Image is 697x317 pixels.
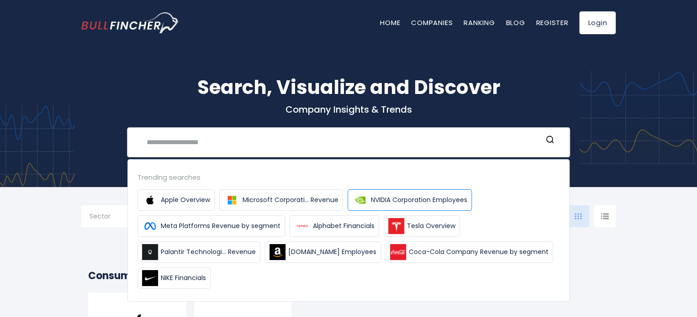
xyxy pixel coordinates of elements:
a: Meta Platforms Revenue by segment [137,215,285,237]
span: Microsoft Corporati... Revenue [243,195,338,205]
span: Coca-Cola Company Revenue by segment [409,247,549,257]
p: Company Insights & Trends [81,104,616,115]
h1: Search, Visualize and Discover [81,73,616,102]
a: Palantir Technologi... Revenue [137,241,260,263]
span: [DOMAIN_NAME] Employees [288,247,376,257]
a: Login [579,11,616,34]
span: Tesla Overview [407,221,455,231]
span: Alphabet Financials [313,221,375,231]
a: Register [536,18,568,27]
div: Trending searches [137,172,560,182]
a: Coca-Cola Company Revenue by segment [385,241,553,263]
a: Apple Overview [137,189,215,211]
img: icon-comp-list-view.svg [601,213,609,219]
a: Alphabet Financials [290,215,379,237]
a: Blog [506,18,525,27]
span: NIKE Financials [161,273,206,283]
a: [DOMAIN_NAME] Employees [265,241,381,263]
a: Ranking [464,18,495,27]
a: NVIDIA Corporation Employees [348,189,472,211]
a: Tesla Overview [384,215,460,237]
a: Microsoft Corporati... Revenue [219,189,343,211]
a: Go to homepage [81,12,180,33]
span: Sector [90,212,111,220]
a: NIKE Financials [137,267,211,289]
img: bullfincher logo [81,12,180,33]
input: Selection [90,209,148,225]
img: icon-comp-grid.svg [575,213,582,219]
span: Palantir Technologi... Revenue [161,247,256,257]
a: Companies [411,18,453,27]
span: NVIDIA Corporation Employees [371,195,467,205]
h2: Consumer Electronics [88,268,609,283]
span: Meta Platforms Revenue by segment [161,221,280,231]
a: Home [380,18,400,27]
span: Apple Overview [161,195,210,205]
button: Search [544,135,556,147]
